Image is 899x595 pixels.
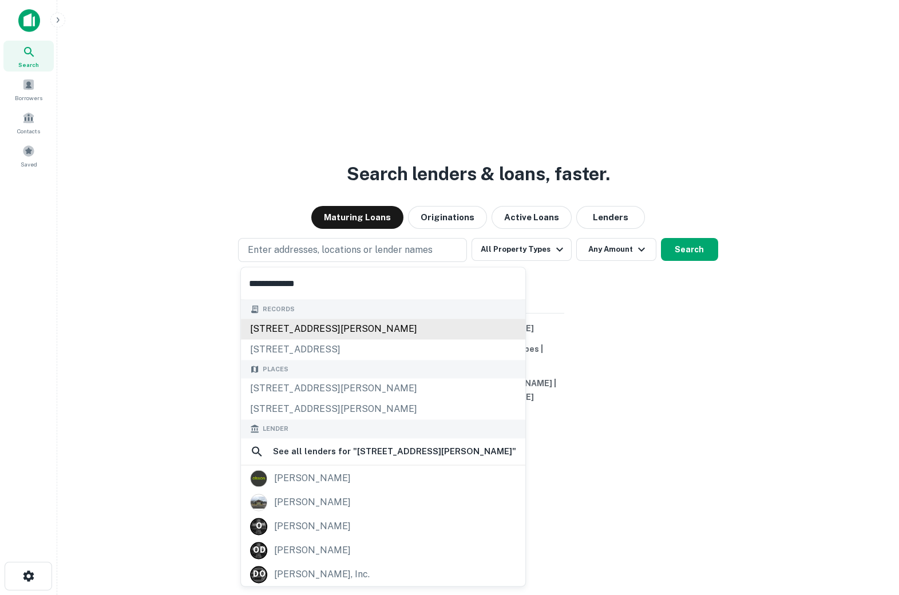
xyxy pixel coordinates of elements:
div: [STREET_ADDRESS][PERSON_NAME] [241,399,525,419]
div: [PERSON_NAME] [274,518,351,535]
h6: See all lenders for " [STREET_ADDRESS][PERSON_NAME] " [273,445,516,458]
button: Originations [408,206,487,229]
div: [PERSON_NAME] [274,542,351,559]
div: [PERSON_NAME] [274,470,351,487]
div: [STREET_ADDRESS][PERSON_NAME] [241,319,525,339]
img: capitalize-icon.png [18,9,40,32]
div: [PERSON_NAME], inc. [274,566,370,583]
button: All Property Types [472,238,571,261]
button: Lenders [576,206,645,229]
div: [STREET_ADDRESS] [241,339,525,360]
a: [PERSON_NAME] [241,466,525,490]
div: [PERSON_NAME] [274,494,351,511]
img: picture [251,470,267,486]
a: Contacts [3,107,54,138]
span: Lender [263,424,288,434]
button: Any Amount [576,238,656,261]
a: D O[PERSON_NAME], inc. [241,562,525,586]
button: Maturing Loans [311,206,403,229]
p: O D [253,545,265,557]
a: Borrowers [3,74,54,105]
a: [PERSON_NAME] [241,490,525,514]
a: O D[PERSON_NAME] [241,538,525,562]
span: Records [263,304,295,314]
span: Contacts [17,126,40,136]
span: Borrowers [15,93,42,102]
span: Search [18,60,39,69]
a: O [PERSON_NAME] [241,514,525,538]
p: O [256,521,262,533]
p: D O [253,569,265,581]
img: picture [251,494,267,510]
iframe: Chat Widget [842,503,899,558]
div: [STREET_ADDRESS][PERSON_NAME] [241,378,525,399]
button: Search [661,238,718,261]
a: Search [3,41,54,72]
a: Saved [3,140,54,171]
button: Enter addresses, locations or lender names [238,238,467,262]
p: Enter addresses, locations or lender names [248,243,433,257]
span: Places [263,364,288,374]
h3: Search lenders & loans, faster. [347,160,610,188]
button: Active Loans [492,206,572,229]
span: Saved [21,160,37,169]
